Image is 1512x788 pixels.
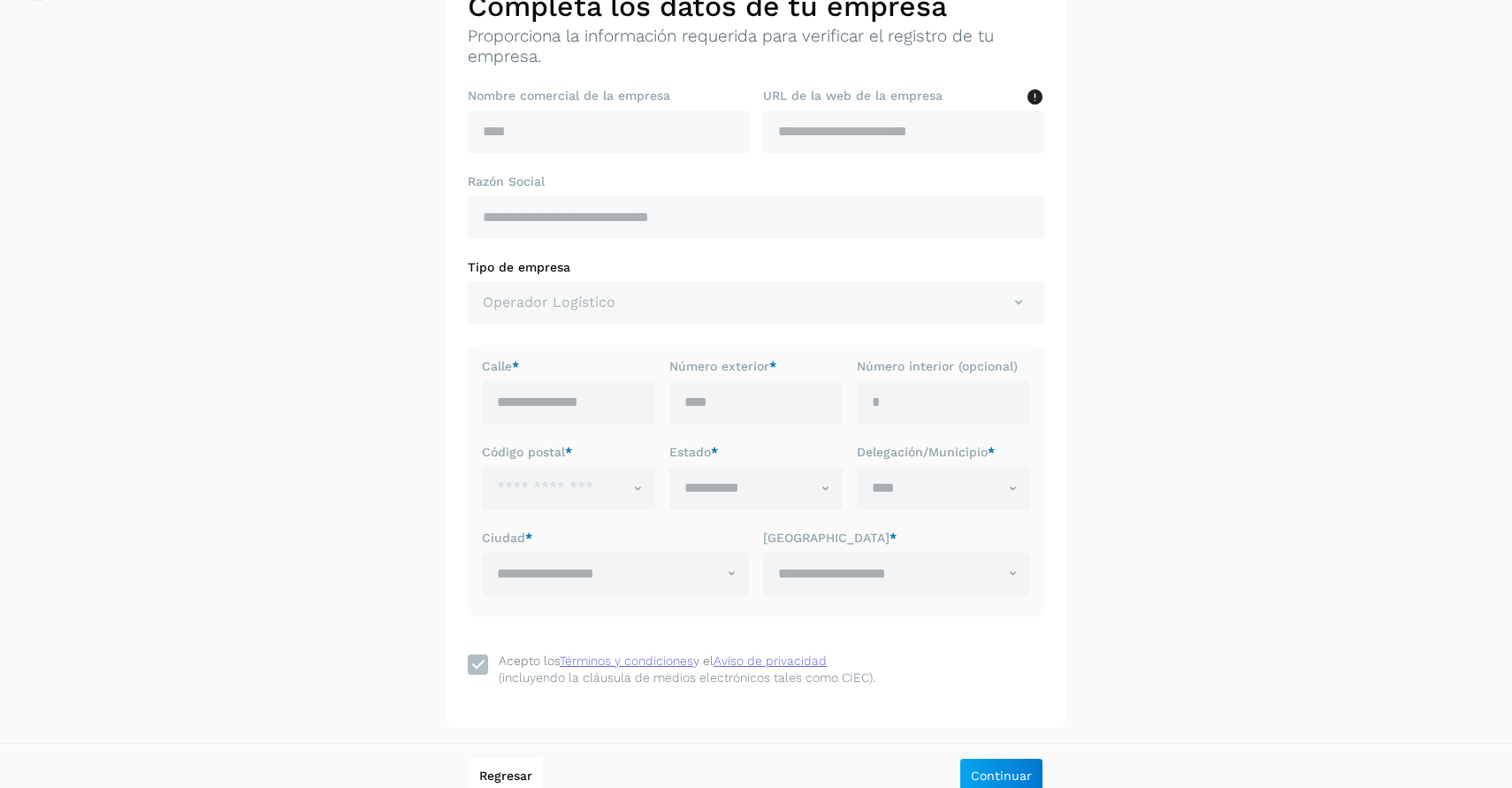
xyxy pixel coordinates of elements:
p: (incluyendo la cláusula de medios electrónicos tales como CIEC). [499,670,875,685]
label: Calle [482,359,655,374]
p: Proporciona la información requerida para verificar el registro de tu empresa. [468,27,1044,67]
label: Ciudad [482,531,749,546]
span: Regresar [479,769,532,782]
span: Continuar [971,769,1032,782]
label: URL de la web de la empresa [763,88,1044,103]
span: Operador Logístico [483,292,615,313]
div: Acepto los y el [499,652,827,670]
a: Aviso de privacidad [714,654,827,668]
label: Código postal [482,445,655,460]
label: Tipo de empresa [468,260,1044,275]
label: Estado [669,445,843,460]
label: Delegación/Municipio [857,445,1030,460]
label: Razón Social [468,174,1044,189]
label: Número interior (opcional) [857,359,1030,374]
a: Términos y condiciones [560,654,693,668]
label: Número exterior [669,359,843,374]
label: Nombre comercial de la empresa [468,88,749,103]
label: [GEOGRAPHIC_DATA] [763,531,1030,546]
